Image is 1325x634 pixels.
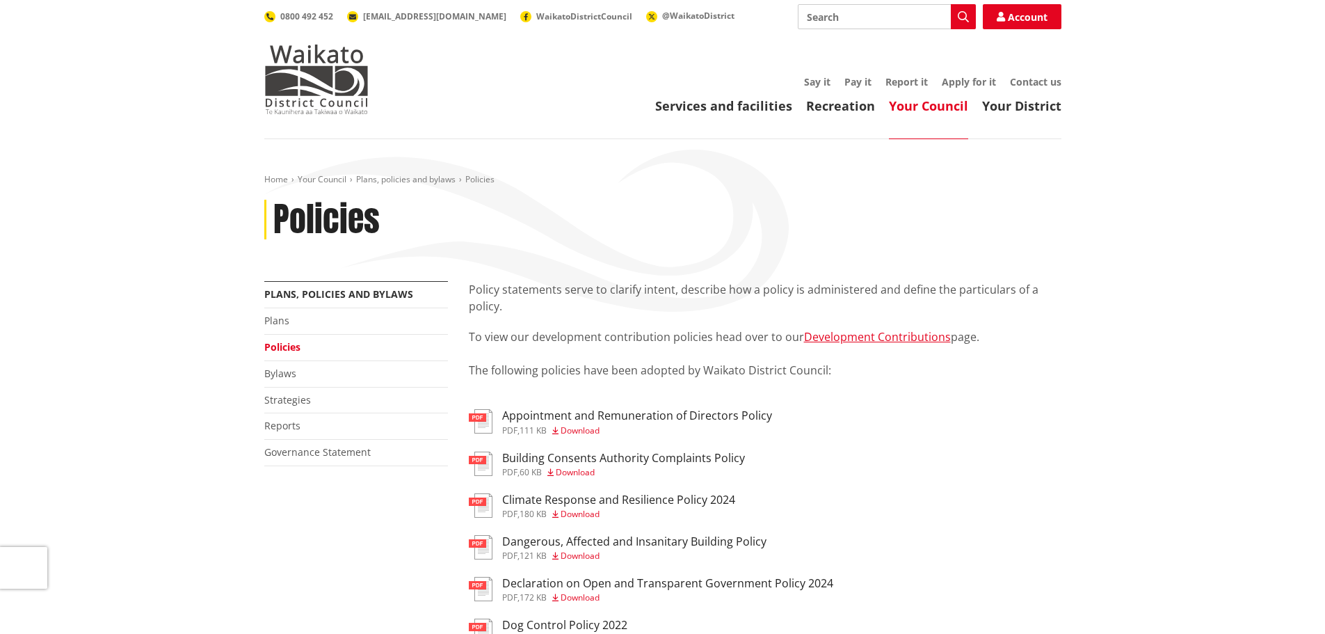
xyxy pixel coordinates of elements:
a: Plans, policies and bylaws [356,173,456,185]
h3: Appointment and Remuneration of Directors Policy [502,409,772,422]
span: WaikatoDistrictCouncil [536,10,632,22]
span: 111 KB [520,425,547,436]
h3: Dangerous, Affected and Insanitary Building Policy [502,535,766,548]
a: Apply for it [942,75,996,88]
a: Services and facilities [655,97,792,114]
img: document-pdf.svg [469,535,492,560]
span: 172 KB [520,592,547,603]
nav: breadcrumb [264,174,1061,186]
a: Your District [982,97,1061,114]
span: Download [561,425,600,436]
a: 0800 492 452 [264,10,333,22]
span: Download [561,592,600,603]
input: Search input [798,4,976,29]
p: Policy statements serve to clarify intent, describe how a policy is administered and define the p... [469,281,1061,315]
a: WaikatoDistrictCouncil [520,10,632,22]
a: Report it [885,75,928,88]
img: document-pdf.svg [469,452,492,476]
span: Download [561,550,600,562]
p: To view our development contribution policies head over to our page. The following policies have ... [469,328,1061,395]
a: Your Council [298,173,346,185]
span: pdf [502,592,517,603]
h3: Declaration on Open and Transparent Government Policy 2024 [502,577,833,590]
a: Building Consents Authority Complaints Policy pdf,60 KB Download [469,452,745,477]
a: Appointment and Remuneration of Directors Policy pdf,111 KB Download [469,409,772,434]
span: @WaikatoDistrict [662,10,734,22]
span: 60 KB [520,466,542,478]
a: Plans, policies and bylaws [264,287,413,301]
div: , [502,427,772,435]
h1: Policies [273,200,380,240]
img: document-pdf.svg [469,493,492,518]
a: [EMAIL_ADDRESS][DOMAIN_NAME] [347,10,506,22]
h3: Dog Control Policy 2022 [502,619,627,632]
img: Waikato District Council - Te Kaunihera aa Takiwaa o Waikato [264,45,369,114]
a: Pay it [844,75,872,88]
a: Strategies [264,393,311,406]
div: , [502,552,766,560]
div: , [502,594,833,602]
span: pdf [502,466,517,478]
span: Download [561,508,600,520]
span: Download [556,466,595,478]
iframe: Messenger Launcher [1261,576,1311,626]
a: Declaration on Open and Transparent Government Policy 2024 pdf,172 KB Download [469,577,833,602]
h3: Building Consents Authority Complaints Policy [502,452,745,465]
div: , [502,510,735,518]
a: Contact us [1010,75,1061,88]
span: 180 KB [520,508,547,520]
img: document-pdf.svg [469,577,492,601]
a: Governance Statement [264,445,371,459]
span: Policies [465,173,495,185]
span: [EMAIL_ADDRESS][DOMAIN_NAME] [363,10,506,22]
div: , [502,468,745,477]
span: pdf [502,508,517,520]
a: @WaikatoDistrict [646,10,734,22]
a: Plans [264,314,289,327]
h3: Climate Response and Resilience Policy 2024 [502,493,735,507]
span: pdf [502,425,517,436]
a: Dangerous, Affected and Insanitary Building Policy pdf,121 KB Download [469,535,766,560]
a: Reports [264,419,300,432]
a: Policies [264,340,300,354]
span: 0800 492 452 [280,10,333,22]
a: Home [264,173,288,185]
a: Development Contributions [804,329,951,344]
img: document-pdf.svg [469,409,492,434]
a: Climate Response and Resilience Policy 2024 pdf,180 KB Download [469,493,735,518]
a: Recreation [806,97,875,114]
a: Say it [804,75,830,88]
a: Your Council [889,97,968,114]
span: pdf [502,550,517,562]
a: Bylaws [264,367,296,380]
span: 121 KB [520,550,547,562]
a: Account [983,4,1061,29]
